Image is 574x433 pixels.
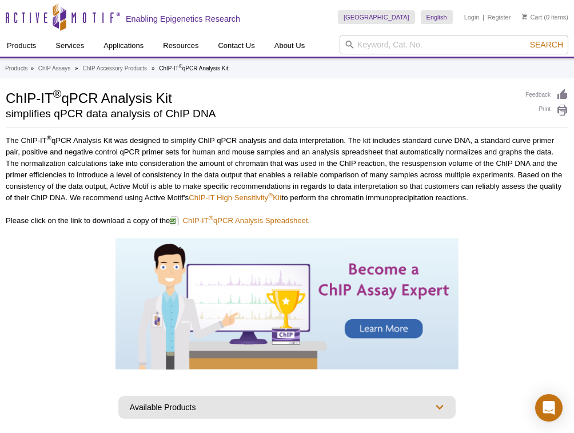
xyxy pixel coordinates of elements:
[179,63,182,69] sup: ®
[115,238,459,370] img: Become a ChIP Assay Expert
[97,35,150,57] a: Applications
[268,35,312,57] a: About Us
[6,135,568,204] p: The ChIP-IT qPCR Analysis Kit was designed to simplify ChIP qPCR analysis and data interpretation...
[535,394,563,422] div: Open Intercom Messenger
[170,215,308,226] a: ChIP-IT®qPCR Analysis Spreadsheet
[53,88,62,100] sup: ®
[483,10,484,24] li: |
[5,63,27,74] a: Products
[340,35,568,54] input: Keyword, Cat. No.
[209,214,213,221] sup: ®
[530,40,563,49] span: Search
[527,39,567,50] button: Search
[464,13,480,21] a: Login
[522,10,568,24] li: (0 items)
[75,65,78,71] li: »
[49,35,91,57] a: Services
[525,89,568,101] a: Feedback
[126,14,240,24] h2: Enabling Epigenetics Research
[152,65,155,71] li: »
[38,63,71,74] a: ChIP Assays
[6,215,568,227] p: Please click on the link to download a copy of the .
[30,65,34,71] li: »
[82,63,147,74] a: ChIP Accessory Products
[156,35,205,57] a: Resources
[421,10,453,24] a: English
[268,192,273,198] sup: ®
[6,89,514,106] h1: ChIP-IT qPCR Analysis Kit
[525,104,568,117] a: Print
[487,13,511,21] a: Register
[189,193,282,202] a: ChIP-IT High Sensitivity®Kit
[522,13,542,21] a: Cart
[47,134,51,141] sup: ®
[6,109,514,119] h2: simplifies qPCR data analysis of ChIP DNA
[522,14,527,19] img: Your Cart
[338,10,415,24] a: [GEOGRAPHIC_DATA]
[159,65,228,71] li: ChIP-IT qPCR Analysis Kit
[211,35,261,57] a: Contact Us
